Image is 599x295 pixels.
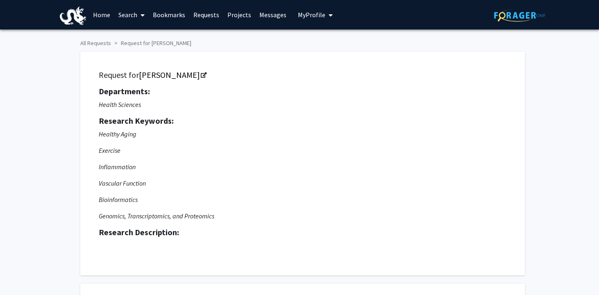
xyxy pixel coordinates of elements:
[6,258,35,289] iframe: Chat
[99,100,141,109] i: Health Sciences
[99,211,506,221] p: Genomics, Transcriptomics, and Proteomics
[80,39,111,47] a: All Requests
[494,9,545,22] img: ForagerOne Logo
[255,0,290,29] a: Messages
[99,86,150,96] strong: Departments:
[189,0,223,29] a: Requests
[99,70,506,80] h5: Request for
[99,145,506,155] p: Exercise
[99,195,506,204] p: Bioinformatics
[99,227,179,237] strong: Research Description:
[89,0,114,29] a: Home
[80,36,519,48] ol: breadcrumb
[149,0,189,29] a: Bookmarks
[99,178,506,188] p: Vascular Function
[139,70,206,80] a: Opens in a new tab
[111,39,191,48] li: Request for [PERSON_NAME]
[223,0,255,29] a: Projects
[99,116,174,126] strong: Research Keywords:
[60,7,86,25] img: Drexel University Logo
[114,0,149,29] a: Search
[99,129,506,139] p: Healthy Aging
[298,11,325,19] span: My Profile
[99,162,506,172] p: Inflammation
